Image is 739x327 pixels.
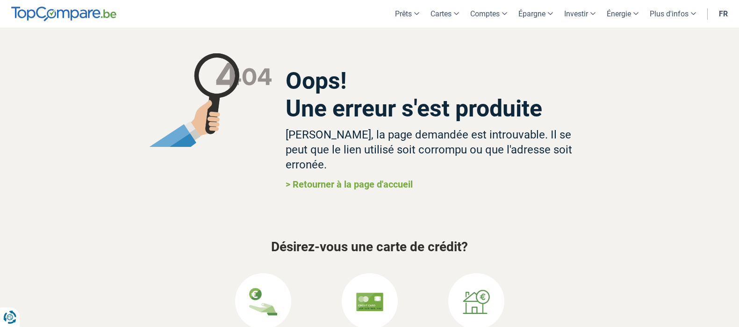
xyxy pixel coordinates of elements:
[286,67,591,123] h2: Oops! Une erreur s'est produite
[286,127,591,172] h3: [PERSON_NAME], la page demandée est introuvable. Il se peut que le lien utilisé soit corrompu ou ...
[286,179,413,190] a: > Retourner à la page d'accueil
[103,240,636,254] h3: Désirez-vous une carte de crédit?
[11,7,116,22] img: TopCompare
[462,288,490,316] img: Prêts hypothécaires
[149,53,272,147] img: magnifying glass not found
[356,288,384,316] img: Cartes de crédit
[249,288,277,316] img: Prêts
